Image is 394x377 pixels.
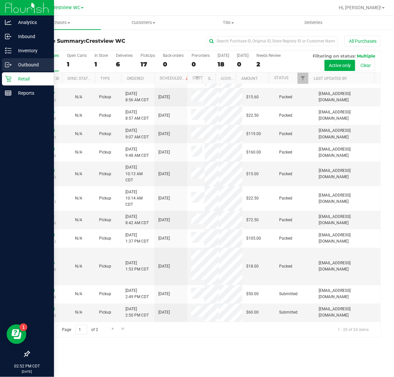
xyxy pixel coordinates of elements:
[75,94,82,100] button: N/A
[67,76,93,81] a: Sync Status
[246,195,259,201] span: $22.50
[237,60,249,68] div: 0
[56,325,104,335] span: Page of 2
[158,149,170,155] span: [DATE]
[313,53,355,59] span: Filtering on status:
[141,53,155,58] div: PickUps
[271,16,356,30] a: Deliveries
[298,73,308,84] a: Filter
[29,38,146,44] h3: Purchase Summary:
[319,109,377,122] span: [EMAIL_ADDRESS][DOMAIN_NAME]
[192,60,210,68] div: 0
[75,310,82,315] span: Not Applicable
[279,310,298,316] span: Submitted
[51,5,80,11] span: Crestview WC
[116,60,133,68] div: 6
[319,146,377,159] span: [EMAIL_ADDRESS][DOMAIN_NAME]
[12,18,51,26] p: Analytics
[12,61,51,69] p: Outbound
[279,235,292,242] span: Packed
[256,53,281,58] div: Needs Review
[7,324,26,344] iframe: Resource center
[319,306,377,319] span: [EMAIL_ADDRESS][DOMAIN_NAME]
[325,60,355,71] button: Active only
[314,76,347,81] a: Last Updated By
[75,263,82,270] button: N/A
[67,60,87,68] div: 1
[125,260,149,272] span: [DATE] 1:53 PM CDT
[279,291,298,297] span: Submitted
[160,76,190,81] a: Scheduled
[246,171,259,177] span: $15.00
[99,171,111,177] span: Pickup
[158,131,170,137] span: [DATE]
[125,128,149,140] span: [DATE] 9:07 AM CDT
[345,35,381,47] button: All Purchases
[279,171,292,177] span: Packed
[319,91,377,103] span: [EMAIL_ADDRESS][DOMAIN_NAME]
[192,53,210,58] div: Pre-orders
[279,94,292,100] span: Packed
[75,264,82,269] span: Not Applicable
[246,131,261,137] span: $119.00
[218,60,229,68] div: 18
[16,16,101,30] a: Purchases
[319,260,377,272] span: [EMAIL_ADDRESS][DOMAIN_NAME]
[215,73,236,84] th: Address
[163,53,184,58] div: Back-orders
[94,60,108,68] div: 1
[246,310,259,316] span: $60.00
[357,53,375,59] span: Multiple
[241,76,258,81] a: Amount
[99,94,111,100] span: Pickup
[158,263,170,270] span: [DATE]
[3,363,51,369] p: 02:52 PM CDT
[186,20,271,26] span: Tills
[99,291,111,297] span: Pickup
[67,53,87,58] div: Open Carts
[125,189,150,208] span: [DATE] 10:14 AM CDT
[75,325,87,335] input: 1
[99,195,111,201] span: Pickup
[75,131,82,137] button: N/A
[94,53,108,58] div: In Store
[5,47,12,54] inline-svg: Inventory
[5,90,12,96] inline-svg: Reports
[118,325,128,334] a: Go to the last page
[101,20,186,26] span: Customers
[356,60,375,71] button: Clear
[12,47,51,55] p: Inventory
[296,20,331,26] span: Deliveries
[246,235,261,242] span: $105.00
[75,171,82,177] button: N/A
[99,149,111,155] span: Pickup
[75,291,82,297] button: N/A
[125,146,149,159] span: [DATE] 9:48 AM CDT
[319,128,377,140] span: [EMAIL_ADDRESS][DOMAIN_NAME]
[279,263,292,270] span: Packed
[116,53,133,58] div: Deliveries
[75,196,82,200] span: Not Applicable
[125,232,149,245] span: [DATE] 1:37 PM CDT
[99,310,111,316] span: Pickup
[158,171,170,177] span: [DATE]
[75,150,82,154] span: Not Applicable
[208,76,243,81] a: State Registry ID
[125,109,149,122] span: [DATE] 8:57 AM CDT
[218,53,229,58] div: [DATE]
[125,306,149,319] span: [DATE] 2:50 PM CDT
[279,149,292,155] span: Packed
[125,214,149,226] span: [DATE] 8:42 AM CDT
[332,325,374,335] span: 1 - 20 of 24 items
[99,263,111,270] span: Pickup
[246,263,259,270] span: $18.00
[158,217,170,223] span: [DATE]
[100,76,110,81] a: Type
[319,214,377,226] span: [EMAIL_ADDRESS][DOMAIN_NAME]
[16,20,101,26] span: Purchases
[186,16,271,30] a: Tills
[12,75,51,83] p: Retail
[158,112,170,119] span: [DATE]
[274,76,288,80] a: Status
